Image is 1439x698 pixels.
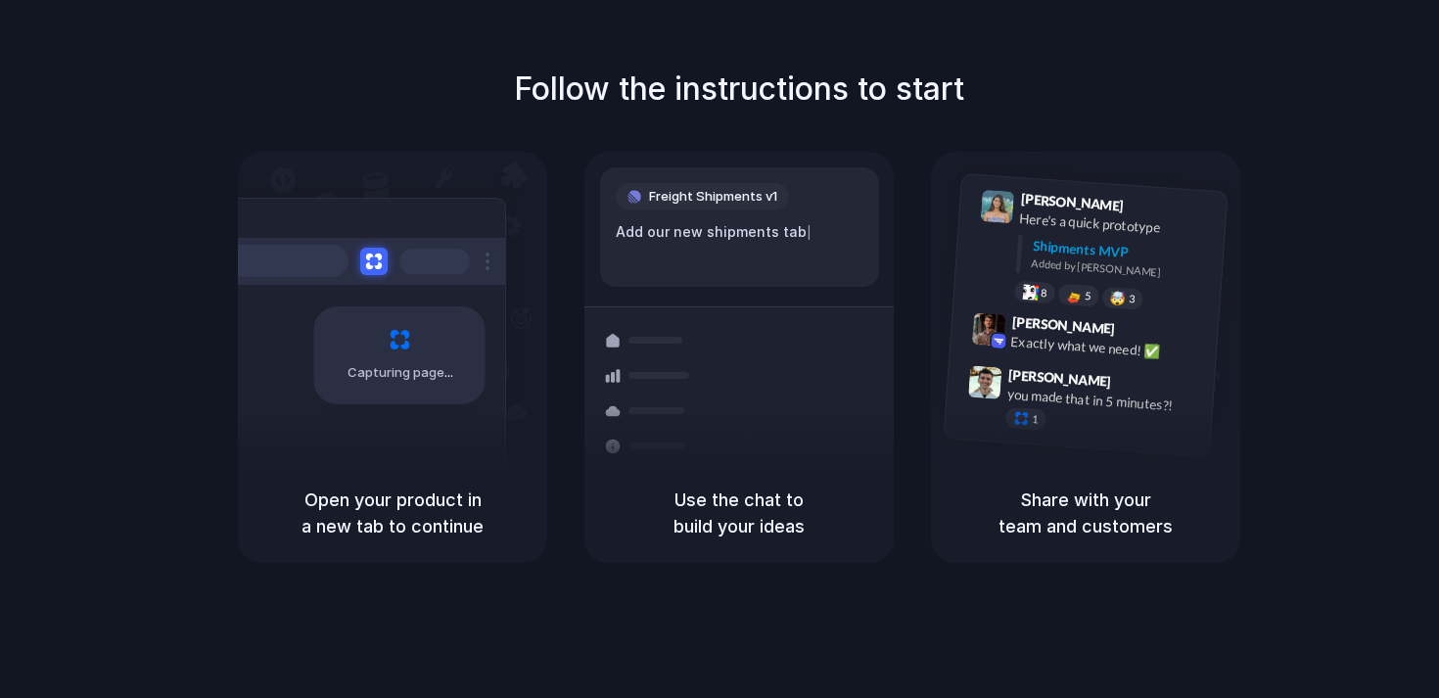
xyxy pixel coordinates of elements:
div: Add our new shipments tab [616,221,863,243]
span: 9:41 AM [1130,197,1170,220]
span: 1 [1032,414,1039,425]
span: [PERSON_NAME] [1008,363,1112,392]
span: 9:47 AM [1117,373,1157,396]
span: [PERSON_NAME] [1020,188,1124,216]
span: Capturing page [348,363,456,383]
span: 8 [1041,287,1047,298]
h5: Open your product in a new tab to continue [261,487,524,539]
div: you made that in 5 minutes?! [1006,384,1202,417]
div: Here's a quick prototype [1019,209,1215,242]
span: 5 [1085,291,1091,302]
h5: Share with your team and customers [954,487,1217,539]
h1: Follow the instructions to start [514,66,964,113]
div: Added by [PERSON_NAME] [1031,256,1211,284]
div: Exactly what we need! ✅ [1010,331,1206,364]
h5: Use the chat to build your ideas [608,487,870,539]
span: 3 [1129,294,1136,304]
span: | [807,224,812,240]
span: [PERSON_NAME] [1011,311,1115,340]
div: Shipments MVP [1032,236,1213,268]
span: Freight Shipments v1 [649,187,777,207]
div: 🤯 [1110,291,1127,305]
span: 9:42 AM [1121,320,1161,344]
